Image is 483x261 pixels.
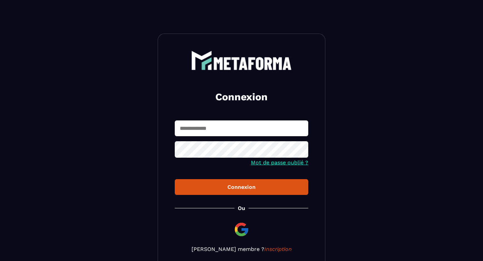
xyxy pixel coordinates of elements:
a: Inscription [264,246,292,252]
a: Mot de passe oublié ? [251,159,308,166]
h2: Connexion [183,90,300,104]
img: logo [191,51,292,70]
button: Connexion [175,179,308,195]
img: google [233,221,250,238]
a: logo [175,51,308,70]
p: [PERSON_NAME] membre ? [175,246,308,252]
p: Ou [238,205,245,211]
div: Connexion [180,184,303,190]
